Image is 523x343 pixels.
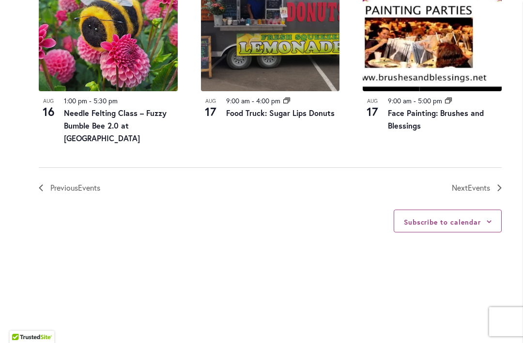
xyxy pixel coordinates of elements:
[64,96,87,105] time: 1:00 pm
[404,217,481,227] button: Subscribe to calendar
[7,309,34,336] iframe: Launch Accessibility Center
[252,96,254,105] span: -
[414,96,416,105] span: -
[418,96,442,105] time: 5:00 pm
[363,97,382,105] span: Aug
[388,108,484,131] a: Face Painting: Brushes and Blessings
[93,96,118,105] time: 5:30 pm
[201,97,220,105] span: Aug
[256,96,280,105] time: 4:00 pm
[226,96,250,105] time: 9:00 am
[89,96,92,105] span: -
[363,103,382,120] span: 17
[452,181,502,194] a: Next Events
[39,181,100,194] a: Previous Events
[78,182,100,193] span: Events
[388,96,412,105] time: 9:00 am
[39,103,58,120] span: 16
[39,97,58,105] span: Aug
[468,182,490,193] span: Events
[64,108,167,143] a: Needle Felting Class – Fuzzy Bumble Bee 2.0 at [GEOGRAPHIC_DATA]
[452,181,490,194] span: Next
[201,103,220,120] span: 17
[226,108,335,118] a: Food Truck: Sugar Lips Donuts
[50,181,100,194] span: Previous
